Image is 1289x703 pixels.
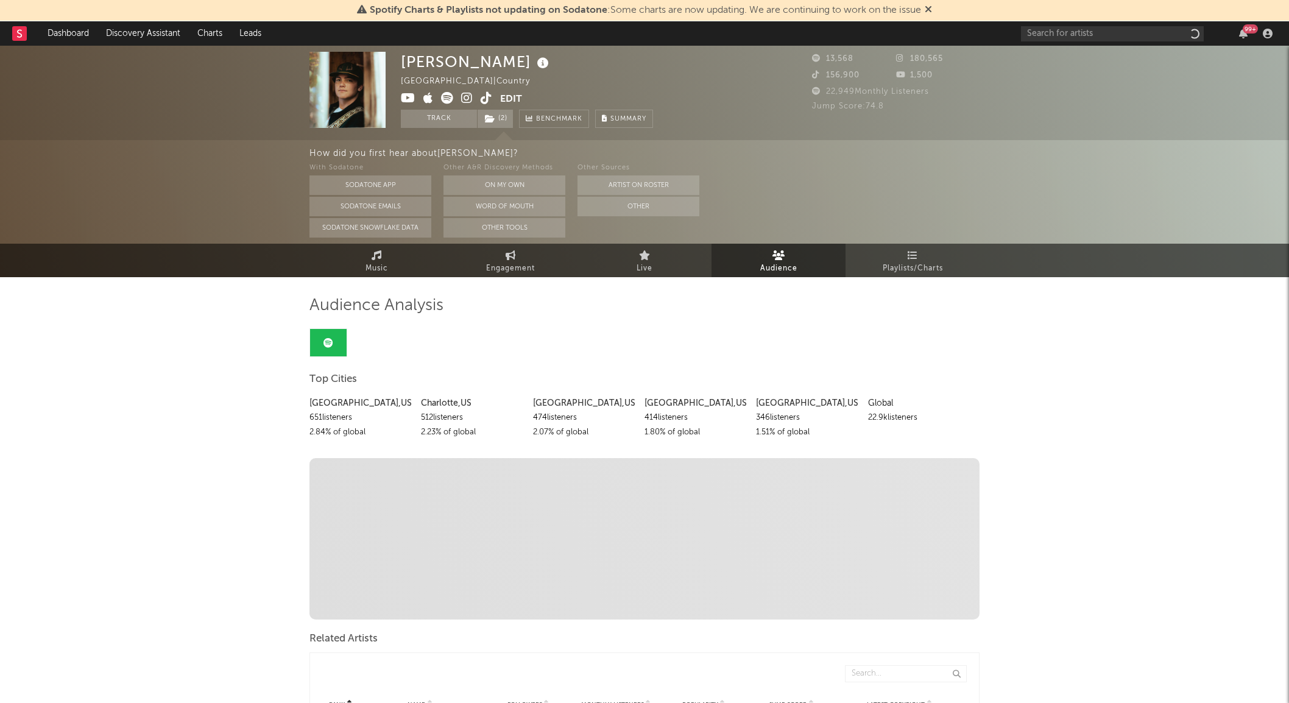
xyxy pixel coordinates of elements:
div: [GEOGRAPHIC_DATA] , US [533,396,635,411]
span: Live [637,261,652,276]
div: Other A&R Discovery Methods [443,161,565,175]
span: 1,500 [896,71,933,79]
div: [GEOGRAPHIC_DATA] , US [309,396,412,411]
a: Live [577,244,712,277]
span: Audience Analysis [309,299,443,313]
span: Jump Score: 74.8 [812,102,884,110]
div: 2.84 % of global [309,425,412,440]
span: 180,565 [896,55,943,63]
div: 99 + [1243,24,1258,34]
span: : Some charts are now updating. We are continuing to work on the issue [370,5,921,15]
a: Benchmark [519,110,589,128]
button: Track [401,110,477,128]
div: How did you first hear about [PERSON_NAME] ? [309,146,1289,161]
a: Engagement [443,244,577,277]
button: Other [577,197,699,216]
button: Sodatone Snowflake Data [309,218,431,238]
button: 99+ [1239,29,1248,38]
div: With Sodatone [309,161,431,175]
div: 346 listeners [756,411,858,425]
input: Search... [845,665,967,682]
a: Playlists/Charts [846,244,980,277]
span: 156,900 [812,71,860,79]
div: [GEOGRAPHIC_DATA] | Country [401,74,544,89]
div: [GEOGRAPHIC_DATA] , US [644,396,747,411]
span: Related Artists [309,632,378,646]
span: Spotify Charts & Playlists not updating on Sodatone [370,5,607,15]
div: 414 listeners [644,411,747,425]
div: Global [868,396,970,411]
a: Dashboard [39,21,97,46]
span: 13,568 [812,55,853,63]
div: Charlotte , US [421,396,523,411]
div: 1.80 % of global [644,425,747,440]
div: 474 listeners [533,411,635,425]
span: Music [366,261,388,276]
div: 512 listeners [421,411,523,425]
button: Word Of Mouth [443,197,565,216]
span: Audience [760,261,797,276]
span: Benchmark [536,112,582,127]
span: 22,949 Monthly Listeners [812,88,929,96]
div: 2.23 % of global [421,425,523,440]
button: (2) [478,110,513,128]
span: Playlists/Charts [883,261,943,276]
a: Audience [712,244,846,277]
span: Engagement [486,261,535,276]
button: On My Own [443,175,565,195]
button: Summary [595,110,653,128]
a: Charts [189,21,231,46]
button: Sodatone App [309,175,431,195]
a: Discovery Assistant [97,21,189,46]
a: Leads [231,21,270,46]
div: 651 listeners [309,411,412,425]
div: 22.9k listeners [868,411,970,425]
a: Music [309,244,443,277]
button: Other Tools [443,218,565,238]
div: [GEOGRAPHIC_DATA] , US [756,396,858,411]
div: Other Sources [577,161,699,175]
span: Top Cities [309,372,357,387]
span: Summary [610,116,646,122]
div: [PERSON_NAME] [401,52,552,72]
div: 1.51 % of global [756,425,858,440]
button: Artist on Roster [577,175,699,195]
button: Sodatone Emails [309,197,431,216]
span: ( 2 ) [477,110,514,128]
span: Dismiss [925,5,932,15]
div: 2.07 % of global [533,425,635,440]
input: Search for artists [1021,26,1204,41]
button: Edit [500,92,522,107]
